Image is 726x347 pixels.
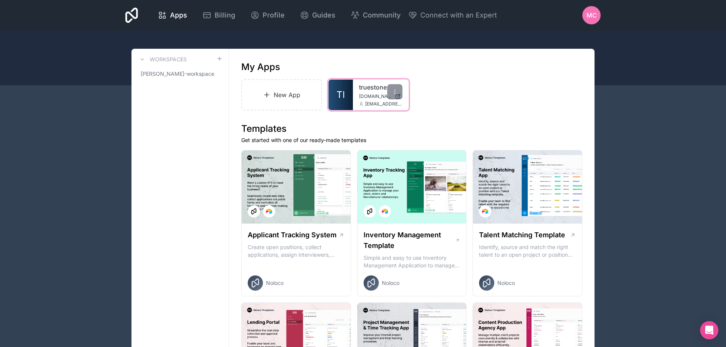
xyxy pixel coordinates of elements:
a: [PERSON_NAME]-workspace [138,67,223,81]
span: MC [587,11,597,20]
span: Tl [337,89,345,101]
p: Get started with one of our ready-made templates [241,136,582,144]
span: Connect with an Expert [420,10,497,21]
span: [DOMAIN_NAME] [359,93,392,99]
h1: My Apps [241,61,280,73]
div: Open Intercom Messenger [700,321,718,339]
a: Tl [329,80,353,110]
span: Noloco [382,279,399,287]
h1: Talent Matching Template [479,230,565,240]
span: Noloco [266,279,284,287]
span: Noloco [497,279,515,287]
p: Simple and easy to use Inventory Management Application to manage your stock, orders and Manufact... [364,254,460,269]
h1: Templates [241,123,582,135]
img: Airtable Logo [266,208,272,214]
a: Billing [196,7,241,24]
span: [EMAIL_ADDRESS][DOMAIN_NAME] [365,101,402,107]
h3: Workspaces [150,56,187,63]
p: Create open positions, collect applications, assign interviewers, centralise candidate feedback a... [248,243,345,259]
a: [DOMAIN_NAME] [359,93,402,99]
a: Profile [244,7,291,24]
a: truestone [359,83,402,92]
span: Billing [215,10,235,21]
span: Profile [263,10,285,21]
h1: Applicant Tracking System [248,230,337,240]
a: Community [345,7,407,24]
span: Community [363,10,401,21]
a: Guides [294,7,341,24]
img: Airtable Logo [482,208,488,214]
p: Identify, source and match the right talent to an open project or position with our Talent Matchi... [479,243,576,259]
a: Workspaces [138,55,187,64]
button: Connect with an Expert [408,10,497,21]
a: Apps [152,7,193,24]
h1: Inventory Management Template [364,230,455,251]
span: [PERSON_NAME]-workspace [141,70,214,78]
span: Guides [312,10,335,21]
img: Airtable Logo [382,208,388,214]
a: New App [241,79,322,110]
span: Apps [170,10,187,21]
